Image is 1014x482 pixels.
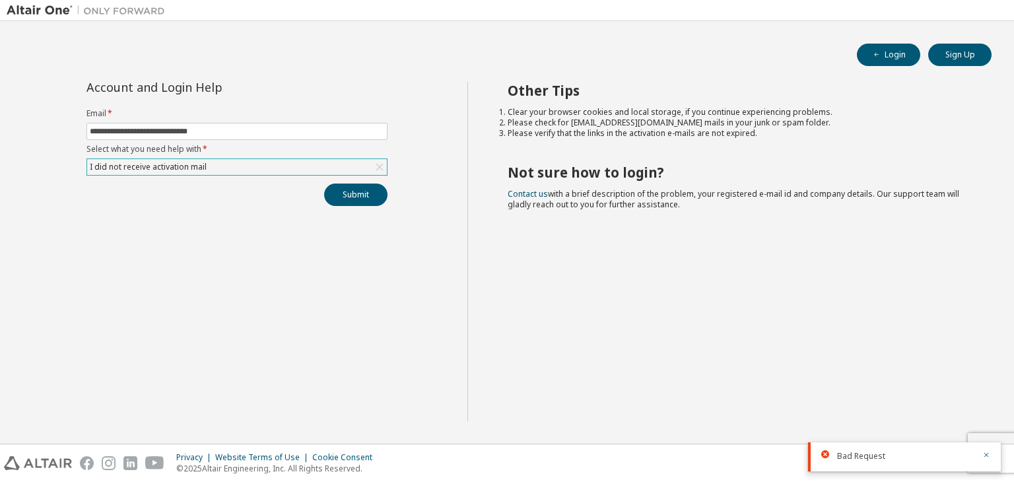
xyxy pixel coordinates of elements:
[7,4,172,17] img: Altair One
[86,82,327,92] div: Account and Login Help
[176,452,215,463] div: Privacy
[123,456,137,470] img: linkedin.svg
[508,107,968,118] li: Clear your browser cookies and local storage, if you continue experiencing problems.
[928,44,992,66] button: Sign Up
[837,451,885,462] span: Bad Request
[80,456,94,470] img: facebook.svg
[508,188,959,210] span: with a brief description of the problem, your registered e-mail id and company details. Our suppo...
[86,108,388,119] label: Email
[312,452,380,463] div: Cookie Consent
[508,118,968,128] li: Please check for [EMAIL_ADDRESS][DOMAIN_NAME] mails in your junk or spam folder.
[324,184,388,206] button: Submit
[508,164,968,181] h2: Not sure how to login?
[215,452,312,463] div: Website Terms of Use
[145,456,164,470] img: youtube.svg
[508,188,548,199] a: Contact us
[176,463,380,474] p: © 2025 Altair Engineering, Inc. All Rights Reserved.
[508,82,968,99] h2: Other Tips
[87,159,387,175] div: I did not receive activation mail
[86,144,388,155] label: Select what you need help with
[508,128,968,139] li: Please verify that the links in the activation e-mails are not expired.
[857,44,920,66] button: Login
[4,456,72,470] img: altair_logo.svg
[102,456,116,470] img: instagram.svg
[88,160,209,174] div: I did not receive activation mail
